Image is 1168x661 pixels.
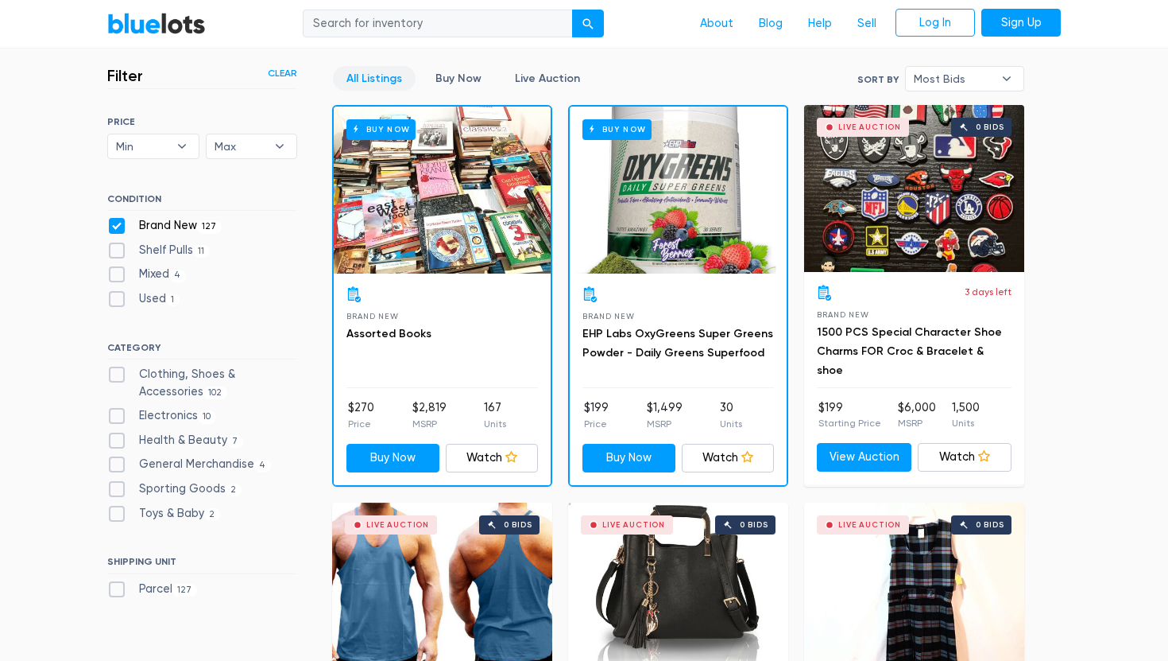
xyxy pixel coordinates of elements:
[584,417,609,431] p: Price
[107,193,297,211] h6: CONDITION
[107,456,271,473] label: General Merchandise
[348,399,374,431] li: $270
[804,105,1024,272] a: Live Auction 0 bids
[746,9,795,39] a: Blog
[165,134,199,158] b: ▾
[366,521,429,529] div: Live Auction
[215,134,267,158] span: Max
[348,417,374,431] p: Price
[346,119,416,139] h6: Buy Now
[198,410,216,423] span: 10
[914,67,993,91] span: Most Bids
[795,9,845,39] a: Help
[838,123,901,131] div: Live Auction
[740,521,768,529] div: 0 bids
[501,66,594,91] a: Live Auction
[484,399,506,431] li: 167
[107,116,297,127] h6: PRICE
[647,399,683,431] li: $1,499
[918,443,1012,472] a: Watch
[818,399,881,431] li: $199
[254,460,271,472] span: 4
[263,134,296,158] b: ▾
[116,134,168,158] span: Min
[107,432,243,449] label: Health & Beauty
[107,342,297,360] h6: CATEGORY
[952,416,980,430] p: Units
[107,242,210,259] label: Shelf Pulls
[484,417,506,431] p: Units
[838,521,901,529] div: Live Auction
[981,9,1061,37] a: Sign Up
[422,66,495,91] a: Buy Now
[107,266,186,283] label: Mixed
[346,312,398,321] span: Brand New
[268,66,297,80] a: Clear
[107,556,297,574] h6: SHIPPING UNIT
[504,521,532,529] div: 0 bids
[107,505,220,523] label: Toys & Baby
[226,484,242,496] span: 2
[952,399,980,431] li: 1,500
[197,220,222,233] span: 127
[107,66,143,85] h3: Filter
[898,416,936,430] p: MSRP
[976,521,1004,529] div: 0 bids
[965,285,1011,299] p: 3 days left
[582,444,675,472] a: Buy Now
[107,217,222,235] label: Brand New
[303,10,573,38] input: Search for inventory
[602,521,665,529] div: Live Auction
[227,435,243,448] span: 7
[818,416,881,430] p: Starting Price
[166,294,180,306] span: 1
[107,581,197,598] label: Parcel
[107,407,216,425] label: Electronics
[203,387,227,399] span: 102
[193,245,210,258] span: 11
[817,443,911,472] a: View Auction
[857,72,899,87] label: Sort By
[817,325,1002,377] a: 1500 PCS Special Character Shoe Charms FOR Croc & Bracelet & shoe
[446,444,539,472] a: Watch
[346,444,439,472] a: Buy Now
[172,584,197,597] span: 127
[720,399,742,431] li: 30
[817,310,868,319] span: Brand New
[720,417,742,431] p: Units
[204,508,220,521] span: 2
[647,417,683,431] p: MSRP
[107,480,242,498] label: Sporting Goods
[682,444,775,472] a: Watch
[107,290,180,308] label: Used
[895,9,975,37] a: Log In
[107,366,297,400] label: Clothing, Shoes & Accessories
[570,107,787,274] a: Buy Now
[582,327,773,360] a: EHP Labs OxyGreens Super Greens Powder - Daily Greens Superfood
[582,312,634,321] span: Brand New
[845,9,889,39] a: Sell
[169,270,186,282] span: 4
[107,12,206,35] a: BlueLots
[990,67,1023,91] b: ▾
[346,327,431,340] a: Assorted Books
[334,107,551,274] a: Buy Now
[333,66,416,91] a: All Listings
[412,417,447,431] p: MSRP
[582,119,652,139] h6: Buy Now
[687,9,746,39] a: About
[898,399,936,431] li: $6,000
[976,123,1004,131] div: 0 bids
[412,399,447,431] li: $2,819
[584,399,609,431] li: $199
